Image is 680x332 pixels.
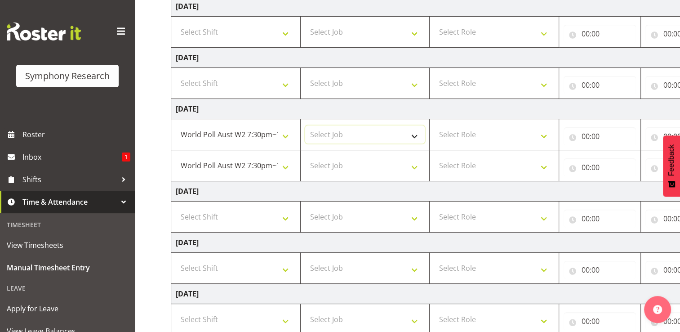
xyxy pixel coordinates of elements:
div: Leave [2,279,133,297]
span: Feedback [667,144,676,176]
span: Inbox [22,150,122,164]
div: Symphony Research [25,69,110,83]
img: help-xxl-2.png [653,305,662,314]
span: Time & Attendance [22,195,117,209]
span: View Timesheets [7,238,128,252]
a: Manual Timesheet Entry [2,256,133,279]
input: Click to select... [564,210,636,228]
input: Click to select... [564,25,636,43]
img: Rosterit website logo [7,22,81,40]
a: View Timesheets [2,234,133,256]
span: 1 [122,153,130,162]
div: Timesheet [2,215,133,234]
span: Roster [22,128,130,141]
input: Click to select... [564,158,636,176]
input: Click to select... [564,312,636,330]
span: Shifts [22,173,117,186]
input: Click to select... [564,127,636,145]
span: Manual Timesheet Entry [7,261,128,274]
input: Click to select... [564,76,636,94]
a: Apply for Leave [2,297,133,320]
input: Click to select... [564,261,636,279]
span: Apply for Leave [7,302,128,315]
button: Feedback - Show survey [663,135,680,197]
